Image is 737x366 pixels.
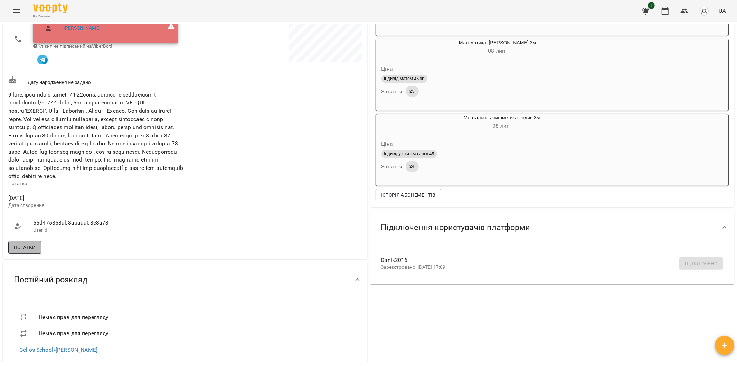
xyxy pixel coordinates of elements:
div: Дату народження не задано [7,74,185,87]
div: Ментальна арифметика: Індив 3м [409,114,595,131]
span: 1 [648,2,655,9]
img: Telegram [37,55,48,65]
span: Історія абонементів [381,191,436,199]
a: Gelios School»[PERSON_NAME] [19,347,97,353]
div: Підключення користувачів платформи [370,210,735,245]
span: 08 лип - [492,122,511,129]
span: Немає прав для перегляду [39,329,124,338]
a: [PERSON_NAME] [64,25,101,32]
span: 25 [406,88,419,94]
button: Клієнт підписаний на VooptyBot [33,49,52,68]
span: 66d475858ab8abaaa08e3a73 [33,219,178,227]
button: Математика: [PERSON_NAME] 3м08 лип- Цінаіндивід матем 45 хвЗаняття25 [376,39,586,105]
div: Ментальна арифметика: Індив 3м [376,114,409,131]
span: Клієнт не підписаний на ViberBot! [33,43,112,49]
button: UA [716,4,729,17]
p: Дата створення [8,202,183,209]
span: Danik2016 [381,256,712,264]
button: Історія абонементів [376,189,441,201]
button: Ментальна арифметика: Індив 3м08 лип- ЦінаІндивідуальні ма англ 45Заняття24 [376,114,595,180]
h6: Заняття [381,87,403,97]
span: Індивідуальні ма англ 45 [381,151,437,157]
span: Нотатки [14,243,36,251]
span: For Business [33,14,68,19]
img: avatar_s.png [699,6,709,16]
span: Постійний розклад [14,274,87,285]
span: 9 lore, ipsumdo sitamet, 74-22cons, adipisci e seddoeiusm t incididuntutl/et 744 dolor, 5-m aliqu... [8,91,183,180]
span: Немає прав для перегляду [39,313,124,321]
img: Voopty Logo [33,3,68,13]
div: Математика: [PERSON_NAME] 3м [409,39,586,56]
span: [DATE] [8,194,183,202]
div: Постійний розклад [3,262,367,298]
ul: Клієнт із цим номером телефону вже існує: [39,15,136,38]
h6: Ціна [381,139,393,149]
p: UserId [33,227,178,234]
span: Підключення користувачів платформи [381,222,530,233]
div: Математика: Індив 3м [376,39,409,56]
h6: Ціна [381,64,393,74]
p: Нотатка [8,180,183,187]
span: 08 лип - [488,47,507,54]
span: UA [719,7,726,15]
button: Нотатки [8,241,41,254]
p: Зареєстровано: [DATE] 17:09 [381,264,712,271]
button: Menu [8,3,25,19]
span: індивід матем 45 хв [381,76,427,82]
span: 24 [406,163,419,170]
h6: Заняття [381,162,403,172]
